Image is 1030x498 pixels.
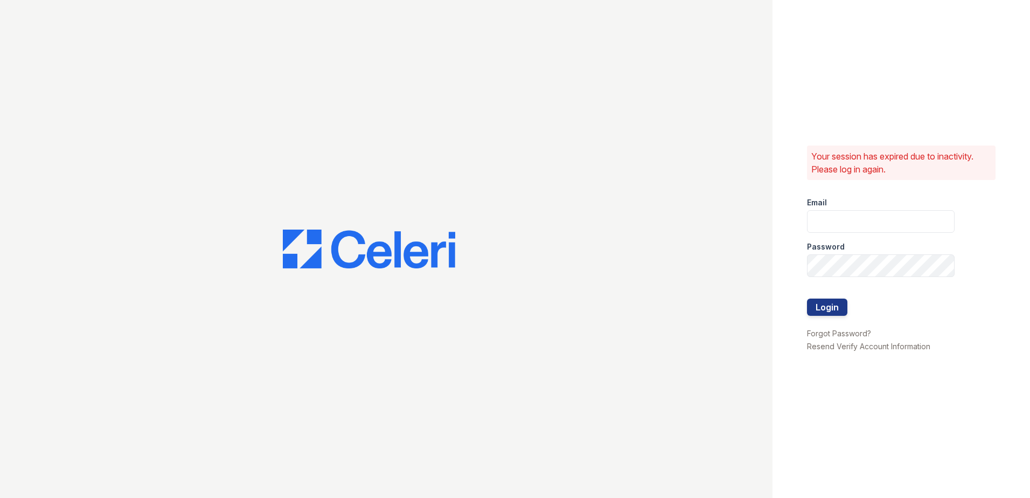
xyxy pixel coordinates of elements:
[807,299,847,316] button: Login
[807,329,871,338] a: Forgot Password?
[283,230,455,268] img: CE_Logo_Blue-a8612792a0a2168367f1c8372b55b34899dd931a85d93a1a3d3e32e68fde9ad4.png
[807,197,827,208] label: Email
[811,150,991,176] p: Your session has expired due to inactivity. Please log in again.
[807,342,930,351] a: Resend Verify Account Information
[807,241,845,252] label: Password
